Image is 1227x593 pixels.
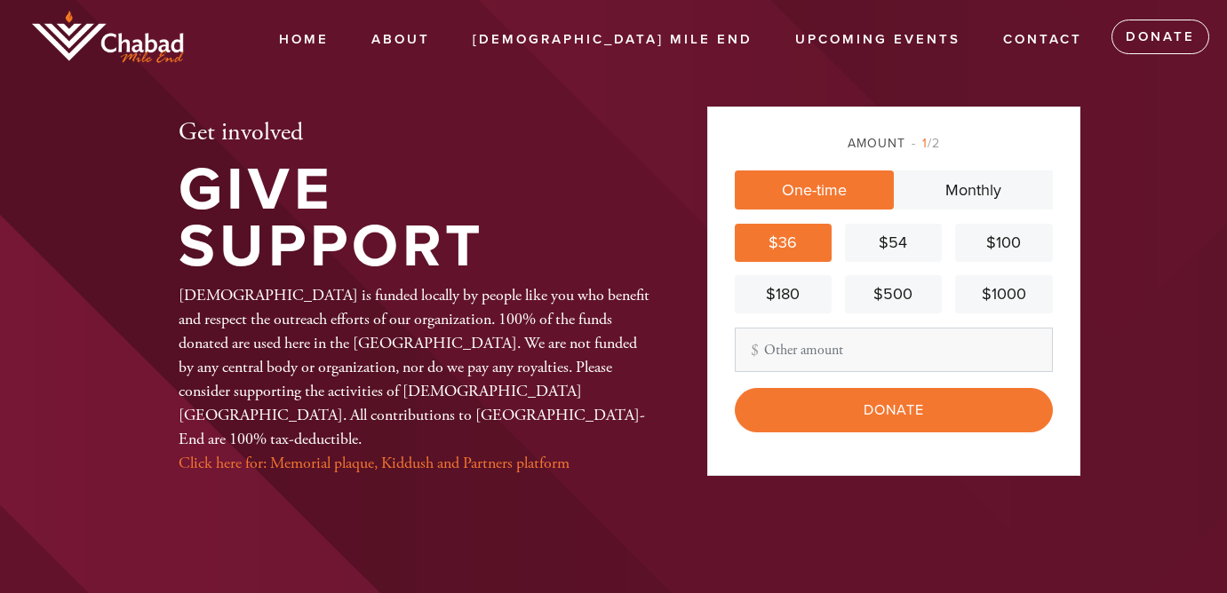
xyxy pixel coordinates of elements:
a: Click here for: Memorial plaque, Kiddush and Partners platform [179,453,570,473]
a: Upcoming Events [782,22,974,56]
input: Donate [735,388,1053,432]
div: Amount [735,134,1053,153]
input: Other amount [735,328,1053,372]
a: $54 [845,224,942,262]
div: $500 [852,282,935,306]
a: [DEMOGRAPHIC_DATA] Mile End [459,22,766,56]
a: $100 [955,224,1052,262]
a: About [358,22,443,56]
div: [DEMOGRAPHIC_DATA] is funded locally by people like you who benefit and respect the outreach effo... [179,283,649,475]
span: 1 [922,136,928,151]
h2: Get involved [179,118,649,148]
img: One%20Chabad%20Left%20Logo_Half%20Color%20copy.png [27,9,195,67]
a: Donate [1111,20,1209,55]
a: One-time [735,170,894,210]
div: $100 [962,231,1045,255]
a: Monthly [894,170,1053,210]
a: $1000 [955,275,1052,313]
h1: Give Support [179,162,649,276]
div: $54 [852,231,935,255]
a: Home [266,22,342,56]
a: $500 [845,275,942,313]
a: $180 [735,275,832,313]
a: $36 [735,224,832,262]
span: /2 [912,136,940,151]
div: $36 [742,231,825,255]
div: $1000 [962,282,1045,306]
div: $180 [742,282,825,306]
a: Contact [990,22,1096,56]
